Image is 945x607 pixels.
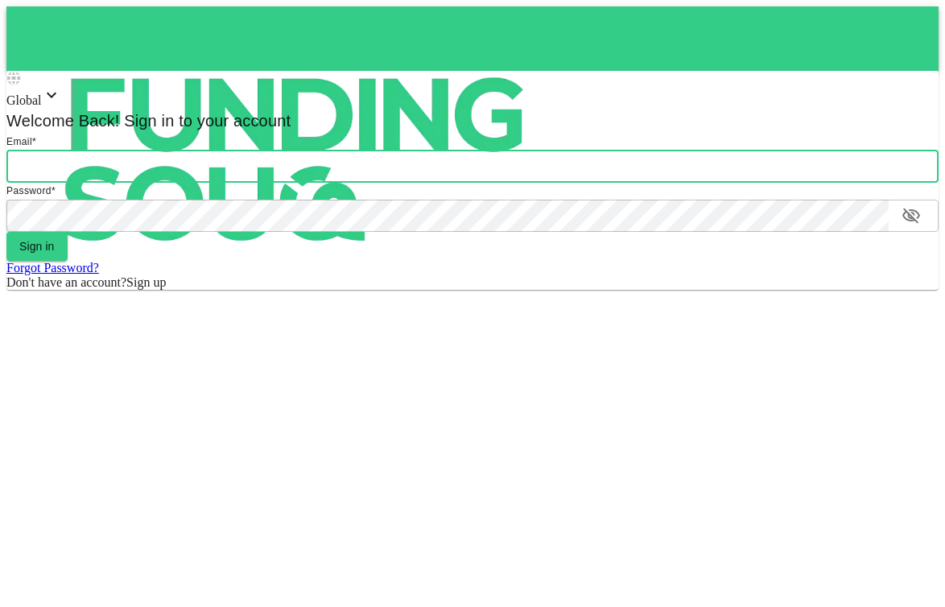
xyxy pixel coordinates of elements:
[6,85,939,108] div: Global
[6,275,126,289] span: Don't have an account?
[6,136,32,147] span: Email
[6,261,99,275] a: Forgot Password?
[120,112,291,130] span: Sign in to your account
[126,275,166,289] span: Sign up
[6,6,939,71] a: logo
[6,232,68,261] button: Sign in
[6,151,939,183] input: email
[6,185,52,196] span: Password
[6,6,586,312] img: logo
[6,112,120,130] span: Welcome Back!
[6,200,889,232] input: password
